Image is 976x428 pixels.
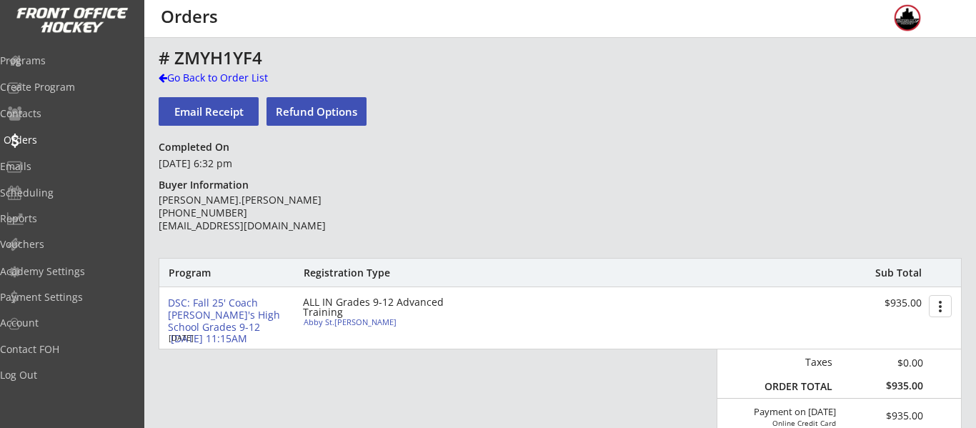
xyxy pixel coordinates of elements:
div: Completed On [159,141,236,154]
button: Email Receipt [159,97,259,126]
div: ORDER TOTAL [758,380,832,393]
div: Program [169,267,246,279]
div: Sub Total [860,267,922,279]
div: Orders [4,135,132,145]
div: Taxes [758,356,832,369]
div: $935.00 [855,411,923,421]
div: Registration Type [304,267,467,279]
div: Buyer Information [159,179,255,191]
div: Go Back to Order List [159,71,306,85]
div: Payment on [DATE] [722,407,836,418]
div: Online Credit Card [755,419,836,427]
div: DSC: Fall 25' Coach [PERSON_NAME]'s High School Grades 9-12 [DATE] 11:15AM [168,297,292,345]
div: $935.00 [842,379,923,392]
div: $0.00 [842,355,923,370]
button: more_vert [929,295,952,317]
div: ALL IN Grades 9-12 Advanced Training [303,297,467,317]
div: # ZMYH1YF4 [159,49,843,66]
div: [DATE] 6:32 pm [159,156,365,171]
div: $935.00 [833,297,922,309]
div: Abby St.[PERSON_NAME] [304,318,463,326]
div: [DATE] [169,334,283,342]
button: Refund Options [267,97,367,126]
div: [PERSON_NAME].[PERSON_NAME] [PHONE_NUMBER] [EMAIL_ADDRESS][DOMAIN_NAME] [159,194,365,233]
